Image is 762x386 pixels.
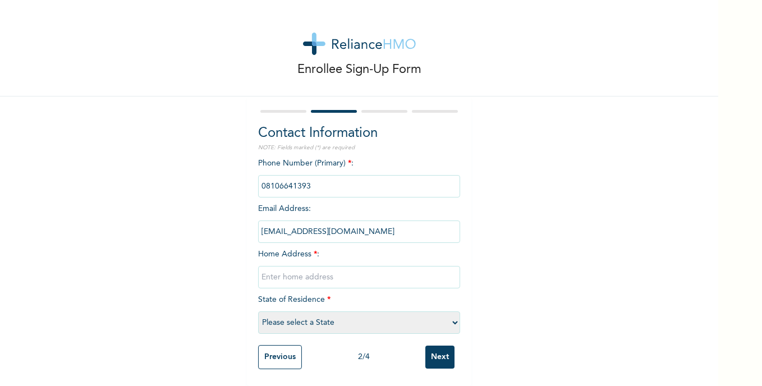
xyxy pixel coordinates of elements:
input: Next [425,346,455,369]
p: NOTE: Fields marked (*) are required [258,144,460,152]
p: Enrollee Sign-Up Form [297,61,421,79]
h2: Contact Information [258,123,460,144]
div: 2 / 4 [302,351,425,363]
input: Enter email Address [258,220,460,243]
input: Previous [258,345,302,369]
span: Email Address : [258,205,460,236]
input: Enter home address [258,266,460,288]
span: Home Address : [258,250,460,281]
span: Phone Number (Primary) : [258,159,460,190]
img: logo [303,33,416,55]
span: State of Residence [258,296,460,327]
input: Enter Primary Phone Number [258,175,460,197]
